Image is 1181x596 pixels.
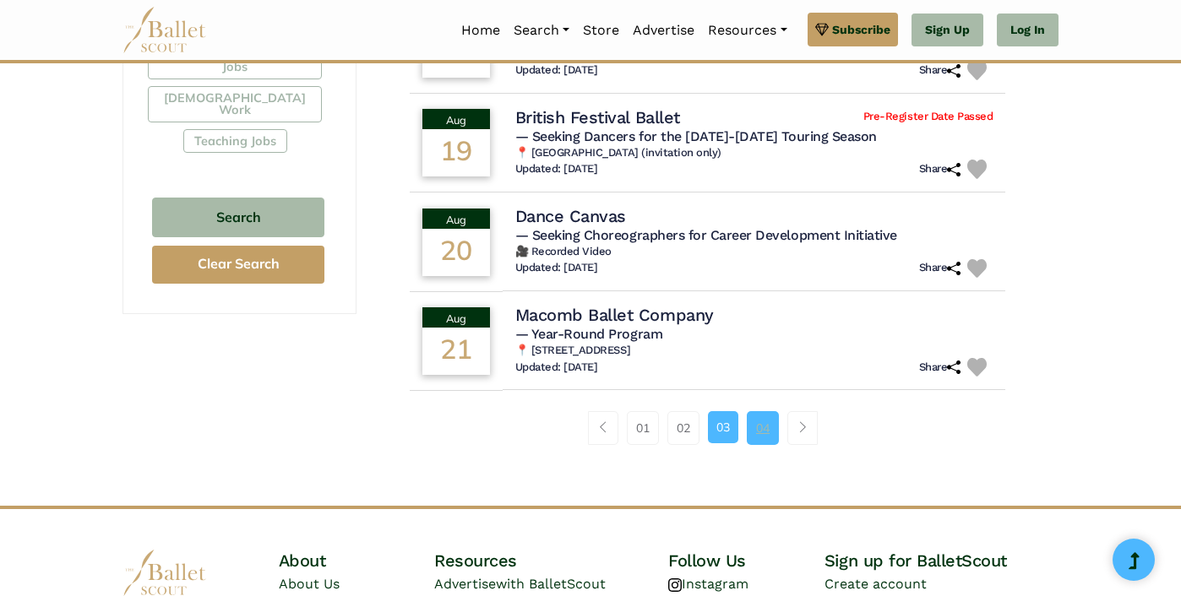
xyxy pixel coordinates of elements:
[422,109,490,129] div: Aug
[627,411,659,445] a: 01
[515,360,598,375] h6: Updated: [DATE]
[808,13,898,46] a: Subscribe
[668,576,748,592] a: Instagram
[515,128,877,144] span: — Seeking Dancers for the [DATE]-[DATE] Touring Season
[434,576,606,592] a: Advertisewith BalletScout
[626,13,701,48] a: Advertise
[279,550,435,572] h4: About
[515,304,714,326] h4: Macomb Ballet Company
[122,550,207,596] img: logo
[668,578,682,592] img: instagram logo
[496,576,606,592] span: with BalletScout
[515,106,680,128] h4: British Festival Ballet
[825,550,1059,572] h4: Sign up for BalletScout
[588,411,827,445] nav: Page navigation example
[919,162,961,176] h6: Share
[422,209,490,229] div: Aug
[912,14,983,47] a: Sign Up
[708,411,738,443] a: 03
[919,261,961,275] h6: Share
[422,328,490,375] div: 21
[515,146,993,160] h6: 📍 [GEOGRAPHIC_DATA] (invitation only)
[832,20,890,39] span: Subscribe
[576,13,626,48] a: Store
[515,63,598,78] h6: Updated: [DATE]
[515,162,598,176] h6: Updated: [DATE]
[919,63,961,78] h6: Share
[152,198,324,237] button: Search
[454,13,507,48] a: Home
[825,576,927,592] a: Create account
[815,20,829,39] img: gem.svg
[515,261,598,275] h6: Updated: [DATE]
[997,14,1059,47] a: Log In
[515,205,626,227] h4: Dance Canvas
[701,13,793,48] a: Resources
[515,326,662,342] span: — Year-Round Program
[422,129,490,176] div: 19
[668,550,825,572] h4: Follow Us
[507,13,576,48] a: Search
[279,576,340,592] a: About Us
[667,411,699,445] a: 02
[422,307,490,328] div: Aug
[919,360,961,375] h6: Share
[747,411,779,445] a: 04
[434,550,668,572] h4: Resources
[863,110,993,124] span: Pre-Register Date Passed
[422,229,490,276] div: 20
[152,246,324,284] button: Clear Search
[515,344,993,358] h6: 📍 [STREET_ADDRESS]
[515,227,897,243] span: — Seeking Choreographers for Career Development Initiative
[515,245,993,259] h6: 🎥 Recorded Video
